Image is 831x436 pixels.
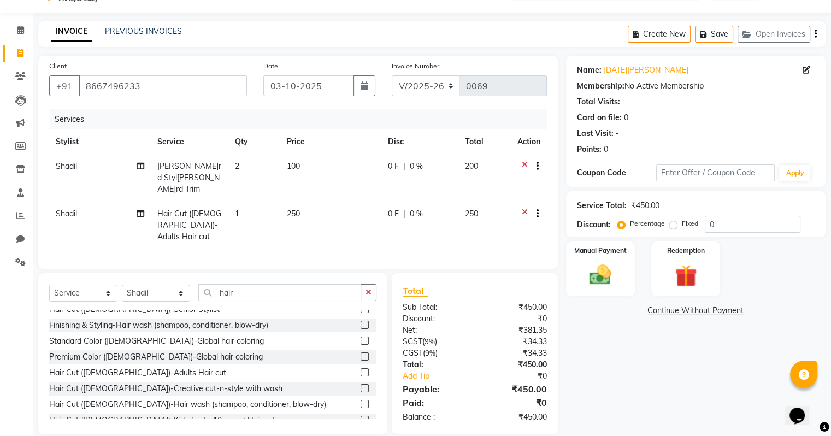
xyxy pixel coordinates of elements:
button: Save [695,26,733,43]
div: ₹34.33 [475,347,555,359]
input: Search by Name/Mobile/Email/Code [79,75,247,96]
div: ₹0 [488,370,555,382]
div: Hair Cut ([DEMOGRAPHIC_DATA])-Creative cut-n-style with wash [49,383,282,394]
th: Service [151,129,228,154]
a: PREVIOUS INVOICES [105,26,182,36]
div: Net: [394,325,475,336]
th: Stylist [49,129,151,154]
div: Sub Total: [394,302,475,313]
th: Price [280,129,381,154]
div: ₹0 [475,313,555,325]
span: | [403,208,405,220]
div: ₹450.00 [475,359,555,370]
span: [PERSON_NAME]rd Styl[PERSON_NAME]rd Trim [157,161,221,194]
div: ( ) [394,347,475,359]
button: Open Invoices [738,26,810,43]
div: Hair Cut ([DEMOGRAPHIC_DATA])-Adults Hair cut [49,367,226,379]
img: _gift.svg [668,262,704,290]
div: Balance : [394,411,475,423]
img: _cash.svg [582,262,618,287]
span: 100 [287,161,300,171]
div: Services [50,109,555,129]
div: ₹450.00 [475,411,555,423]
div: ( ) [394,336,475,347]
div: Hair Cut ([DEMOGRAPHIC_DATA])-Hair wash (shampoo, conditioner, blow-dry) [49,399,326,410]
span: SGST [403,337,422,346]
div: Discount: [394,313,475,325]
span: Hair Cut ([DEMOGRAPHIC_DATA])-Adults Hair cut [157,209,221,241]
button: Create New [628,26,691,43]
div: 0 [604,144,608,155]
div: Total Visits: [577,96,620,108]
button: +91 [49,75,80,96]
span: 0 % [410,208,423,220]
a: [DATE][PERSON_NAME] [604,64,688,76]
div: Last Visit: [577,128,614,139]
label: Date [263,61,278,71]
label: Client [49,61,67,71]
span: 200 [465,161,478,171]
th: Qty [228,129,280,154]
div: Paid: [394,396,475,409]
th: Disc [381,129,458,154]
div: Hair Cut ([DEMOGRAPHIC_DATA])-Kids (up to 10 years) Hair cut [49,415,275,426]
span: CGST [403,348,423,358]
div: - [616,128,619,139]
div: Points: [577,144,602,155]
a: Continue Without Payment [568,305,823,316]
span: 2 [235,161,239,171]
span: 250 [465,209,478,219]
span: 250 [287,209,300,219]
div: Membership: [577,80,624,92]
div: Hair Cut ([DEMOGRAPHIC_DATA])-Senior Stylist [49,304,220,315]
input: Enter Offer / Coupon Code [656,164,775,181]
div: Discount: [577,219,611,231]
div: 0 [624,112,628,123]
span: Shadil [56,209,77,219]
label: Redemption [667,246,705,256]
div: Coupon Code [577,167,656,179]
span: 9% [425,337,435,346]
div: Name: [577,64,602,76]
a: INVOICE [51,22,92,42]
span: 1 [235,209,239,219]
th: Action [511,129,547,154]
th: Total [458,129,511,154]
span: 0 % [410,161,423,172]
span: 0 F [388,161,399,172]
span: Shadil [56,161,77,171]
input: Search or Scan [198,284,361,301]
label: Fixed [682,219,698,228]
div: Payable: [394,382,475,396]
div: ₹0 [475,396,555,409]
div: Finishing & Styling-Hair wash (shampoo, conditioner, blow-dry) [49,320,268,331]
div: Service Total: [577,200,627,211]
span: | [403,161,405,172]
label: Manual Payment [574,246,627,256]
div: ₹450.00 [631,200,659,211]
div: Total: [394,359,475,370]
div: Standard Color ([DEMOGRAPHIC_DATA])-Global hair coloring [49,335,264,347]
span: 9% [425,349,435,357]
label: Percentage [630,219,665,228]
div: ₹34.33 [475,336,555,347]
button: Apply [779,165,810,181]
div: ₹450.00 [475,382,555,396]
a: Add Tip [394,370,488,382]
span: 0 F [388,208,399,220]
div: ₹381.35 [475,325,555,336]
div: Premium Color ([DEMOGRAPHIC_DATA])-Global hair coloring [49,351,263,363]
div: ₹450.00 [475,302,555,313]
div: Card on file: [577,112,622,123]
div: No Active Membership [577,80,815,92]
span: Total [403,285,428,297]
iframe: chat widget [785,392,820,425]
label: Invoice Number [392,61,439,71]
